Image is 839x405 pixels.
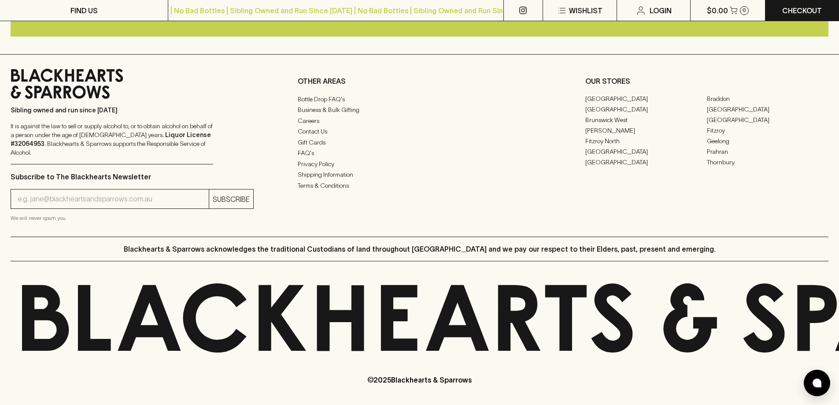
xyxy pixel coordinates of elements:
a: Gift Cards [298,137,541,148]
a: Thornbury [707,157,828,167]
p: Blackhearts & Sparrows acknowledges the traditional Custodians of land throughout [GEOGRAPHIC_DAT... [124,244,716,254]
a: [GEOGRAPHIC_DATA] [585,104,707,115]
a: FAQ's [298,148,541,158]
p: Login [650,5,672,16]
a: [GEOGRAPHIC_DATA] [585,157,707,167]
img: bubble-icon [813,379,821,387]
a: Brunswick West [585,115,707,125]
p: Sibling owned and run since [DATE] [11,106,213,115]
a: Business & Bulk Gifting [298,104,541,115]
a: [GEOGRAPHIC_DATA] [585,93,707,104]
a: Shipping Information [298,169,541,180]
a: [GEOGRAPHIC_DATA] [707,115,828,125]
p: $0.00 [707,5,728,16]
a: Privacy Policy [298,159,541,169]
a: Terms & Conditions [298,180,541,191]
a: [GEOGRAPHIC_DATA] [707,104,828,115]
p: It is against the law to sell or supply alcohol to, or to obtain alcohol on behalf of a person un... [11,122,213,157]
a: [PERSON_NAME] [585,125,707,136]
p: OTHER AREAS [298,76,541,86]
p: We will never spam you [11,214,254,223]
input: e.g. jane@blackheartsandsparrows.com.au [18,192,209,206]
a: [GEOGRAPHIC_DATA] [585,146,707,157]
p: Checkout [782,5,822,16]
p: Wishlist [569,5,602,16]
a: Careers [298,115,541,126]
a: Bottle Drop FAQ's [298,94,541,104]
a: Fitzroy [707,125,828,136]
a: Geelong [707,136,828,146]
a: Fitzroy North [585,136,707,146]
p: Subscribe to The Blackhearts Newsletter [11,171,254,182]
p: OUR STORES [585,76,828,86]
a: Contact Us [298,126,541,137]
a: Braddon [707,93,828,104]
p: SUBSCRIBE [213,194,250,204]
button: SUBSCRIBE [209,189,253,208]
p: FIND US [70,5,98,16]
a: Prahran [707,146,828,157]
p: 0 [743,8,746,13]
